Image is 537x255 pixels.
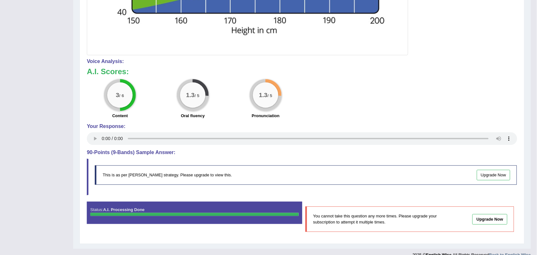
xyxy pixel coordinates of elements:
[181,113,205,119] label: Oral fluency
[186,92,195,99] big: 1.3
[313,213,459,225] p: You cannot take this question any more times. Please upgrade your subscription to attempt it mult...
[112,113,128,119] label: Content
[472,214,507,225] a: Upgrade Now
[87,124,517,130] h4: Your Response:
[87,202,302,224] div: Status:
[268,94,272,98] small: / 5
[195,94,199,98] small: / 5
[103,208,144,212] strong: A.I. Processing Done
[116,92,119,99] big: 3
[87,67,129,76] b: A.I. Scores:
[119,94,124,98] small: / 6
[95,166,517,185] div: This is as per [PERSON_NAME] strategy. Please upgrade to view this.
[87,150,517,156] h4: 90-Points (9-Bands) Sample Answer:
[477,170,511,181] a: Upgrade Now
[252,113,279,119] label: Pronunciation
[259,92,268,99] big: 1.3
[87,59,517,65] h4: Voice Analysis:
